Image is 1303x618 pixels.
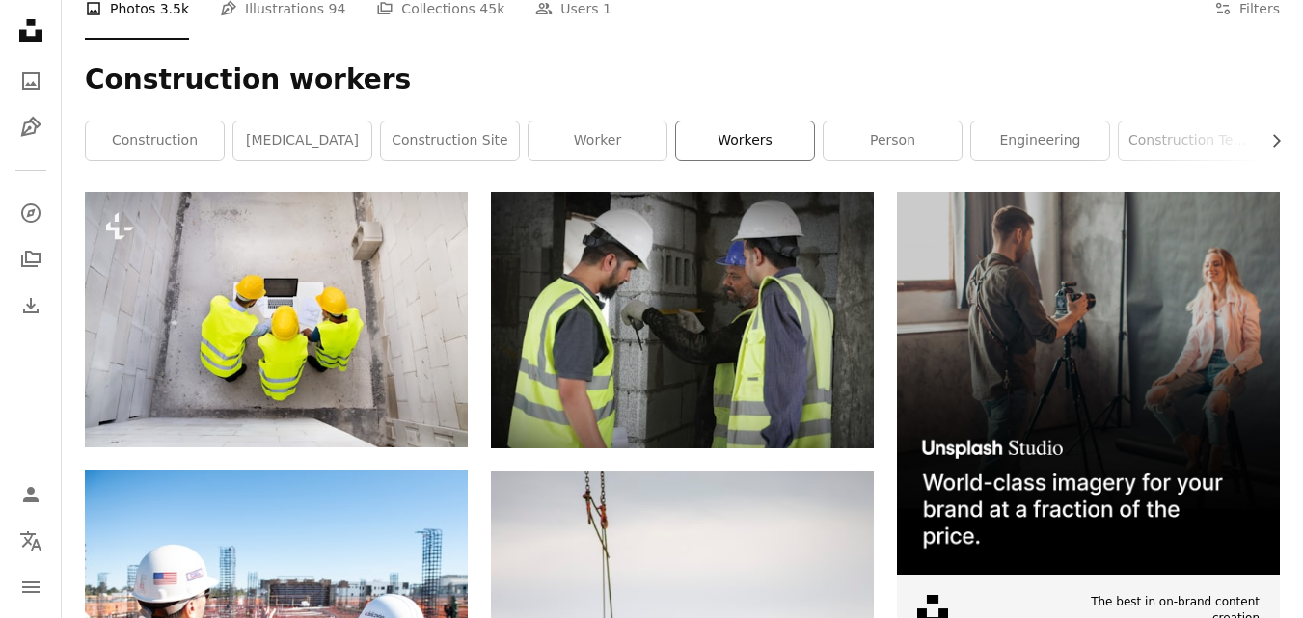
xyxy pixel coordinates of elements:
[491,192,874,447] img: a couple of men standing next to each other
[12,286,50,325] a: Download History
[85,310,468,328] a: Architect, civil engineer and worker looking at plans and blueprints, discussing issues at the co...
[381,121,519,160] a: construction site
[971,121,1109,160] a: engineering
[676,121,814,160] a: workers
[12,12,50,54] a: Home — Unsplash
[824,121,962,160] a: person
[85,63,1280,97] h1: Construction workers
[86,121,224,160] a: construction
[12,522,50,560] button: Language
[12,62,50,100] a: Photos
[1259,121,1280,160] button: scroll list to the right
[233,121,371,160] a: [MEDICAL_DATA]
[12,194,50,232] a: Explore
[12,568,50,606] button: Menu
[491,310,874,328] a: a couple of men standing next to each other
[12,240,50,279] a: Collections
[85,192,468,446] img: Architect, civil engineer and worker looking at plans and blueprints, discussing issues at the co...
[12,108,50,147] a: Illustrations
[12,475,50,514] a: Log in / Sign up
[529,121,666,160] a: worker
[1119,121,1257,160] a: construction team
[897,192,1280,575] img: file-1715651741414-859baba4300dimage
